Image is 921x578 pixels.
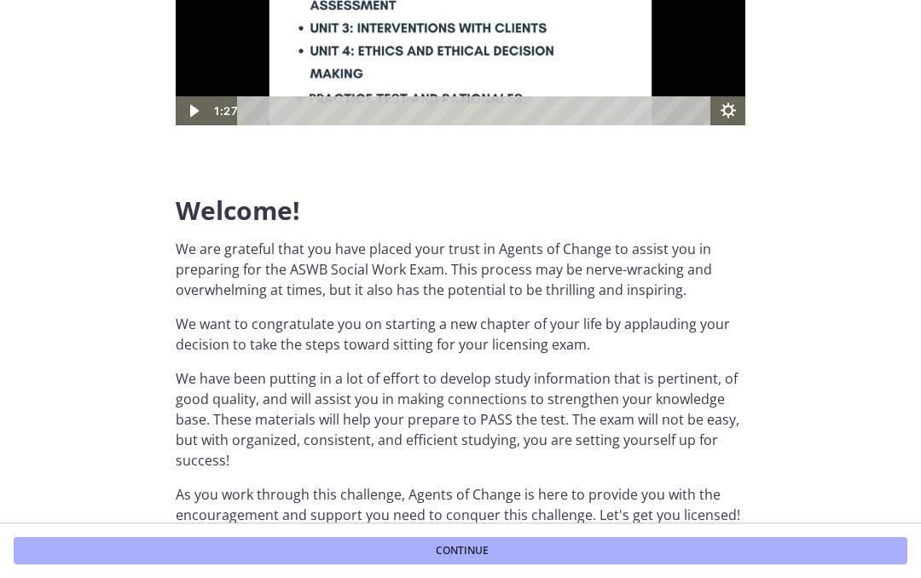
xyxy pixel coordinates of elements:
button: Show settings menu [536,292,570,321]
p: We have been putting in a lot of effort to develop study information that is pertinent, of good q... [176,368,745,471]
p: We want to congratulate you on starting a new chapter of your life by applauding your decision to... [176,314,745,355]
p: We are grateful that you have placed your trust in Agents of Change to assist you in preparing fo... [176,239,745,300]
button: Continue [14,537,907,564]
span: Welcome! [176,193,300,228]
p: As you work through this challenge, Agents of Change is here to provide you with the encouragemen... [176,484,745,525]
span: Continue [436,544,489,558]
button: Play Video: c1o6hcmjueu5qasqsu00.mp4 [232,112,339,180]
div: Playbar [74,292,528,321]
